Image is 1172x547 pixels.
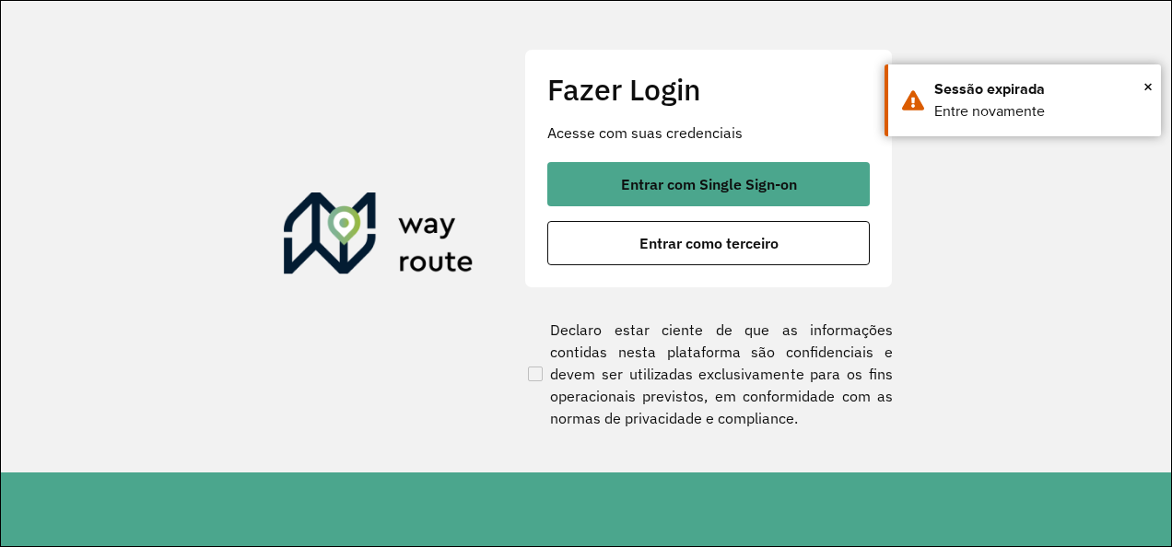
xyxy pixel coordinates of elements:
font: Declaro estar ciente de que as informações contidas nesta plataforma são confidenciais e devem se... [550,319,893,429]
span: × [1143,73,1153,100]
font: Entrar com Single Sign-on [621,175,797,193]
button: botão [547,221,870,265]
font: Sessão expirada [934,81,1045,97]
h2: Fazer Login [547,72,870,107]
p: Acesse com suas credenciais [547,122,870,144]
font: Entrar como terceiro [639,234,779,252]
div: Entre novamente [934,100,1147,122]
button: Close [1143,73,1153,100]
img: Roteirizador AmbevTech [284,192,474,281]
button: botão [547,162,870,206]
div: Sessão expirada [934,78,1147,100]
